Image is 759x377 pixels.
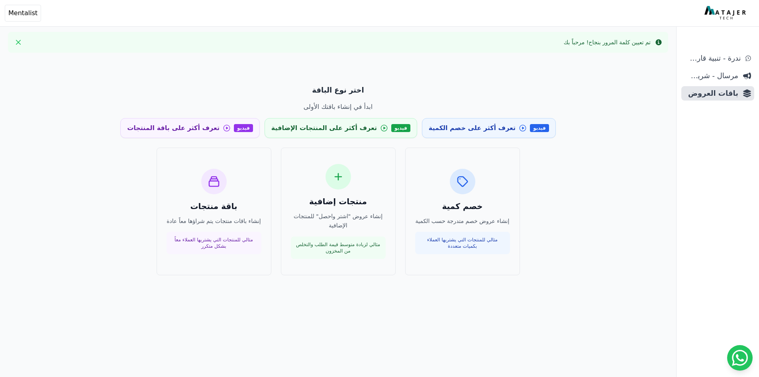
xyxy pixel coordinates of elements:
a: فيديو تعرف أكثر على المنتجات الإضافية [265,118,417,138]
p: مثالي للمنتجات التي يشتريها العملاء معاً بشكل متكرر [171,237,257,249]
span: مرسال - شريط دعاية [684,70,738,81]
a: فيديو تعرف أكثر على خصم الكمية [422,118,556,138]
p: ابدأ في إنشاء باقتك الأولى [74,102,603,112]
div: تم تعيين كلمة المرور بنجاح! مرحباً بك [564,38,651,46]
p: مثالي للمنتجات التي يشتريها العملاء بكميات متعددة [420,237,505,249]
a: فيديو تعرف أكثر على باقة المنتجات [120,118,260,138]
h3: خصم كمية [415,201,510,212]
p: إنشاء باقات منتجات يتم شراؤها معاً عادة [167,217,261,226]
p: اختر نوع الباقة [74,85,603,96]
span: باقات العروض [684,88,738,99]
p: إنشاء عروض "اشتر واحصل" للمنتجات الإضافية [291,212,386,230]
h3: منتجات إضافية [291,196,386,207]
p: إنشاء عروض خصم متدرجة حسب الكمية [415,217,510,226]
p: مثالي لزيادة متوسط قيمة الطلب والتخلص من المخزون [296,241,381,254]
h3: باقة منتجات [167,201,261,212]
button: Mentalist [5,5,41,22]
button: Close [12,36,25,49]
span: تعرف أكثر على باقة المنتجات [127,123,220,133]
span: فيديو [530,124,549,132]
span: ندرة - تنبية قارب علي النفاذ [684,53,741,64]
span: Mentalist [8,8,37,18]
span: فيديو [391,124,410,132]
span: تعرف أكثر على خصم الكمية [429,123,516,133]
span: فيديو [234,124,253,132]
span: تعرف أكثر على المنتجات الإضافية [271,123,377,133]
img: MatajerTech Logo [704,6,748,20]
